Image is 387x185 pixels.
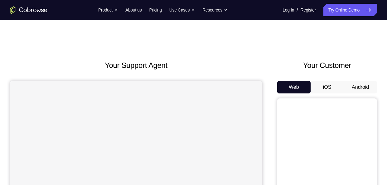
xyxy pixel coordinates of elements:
h2: Your Customer [277,60,377,71]
button: Product [98,4,118,16]
a: Go to the home page [10,6,47,14]
span: / [297,6,298,14]
a: About us [125,4,142,16]
button: iOS [311,81,344,93]
button: Web [277,81,311,93]
button: Use Cases [169,4,195,16]
a: Try Online Demo [323,4,377,16]
a: Log In [283,4,294,16]
a: Pricing [149,4,162,16]
h2: Your Support Agent [10,60,262,71]
button: Resources [202,4,228,16]
button: Android [344,81,377,93]
a: Register [301,4,316,16]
